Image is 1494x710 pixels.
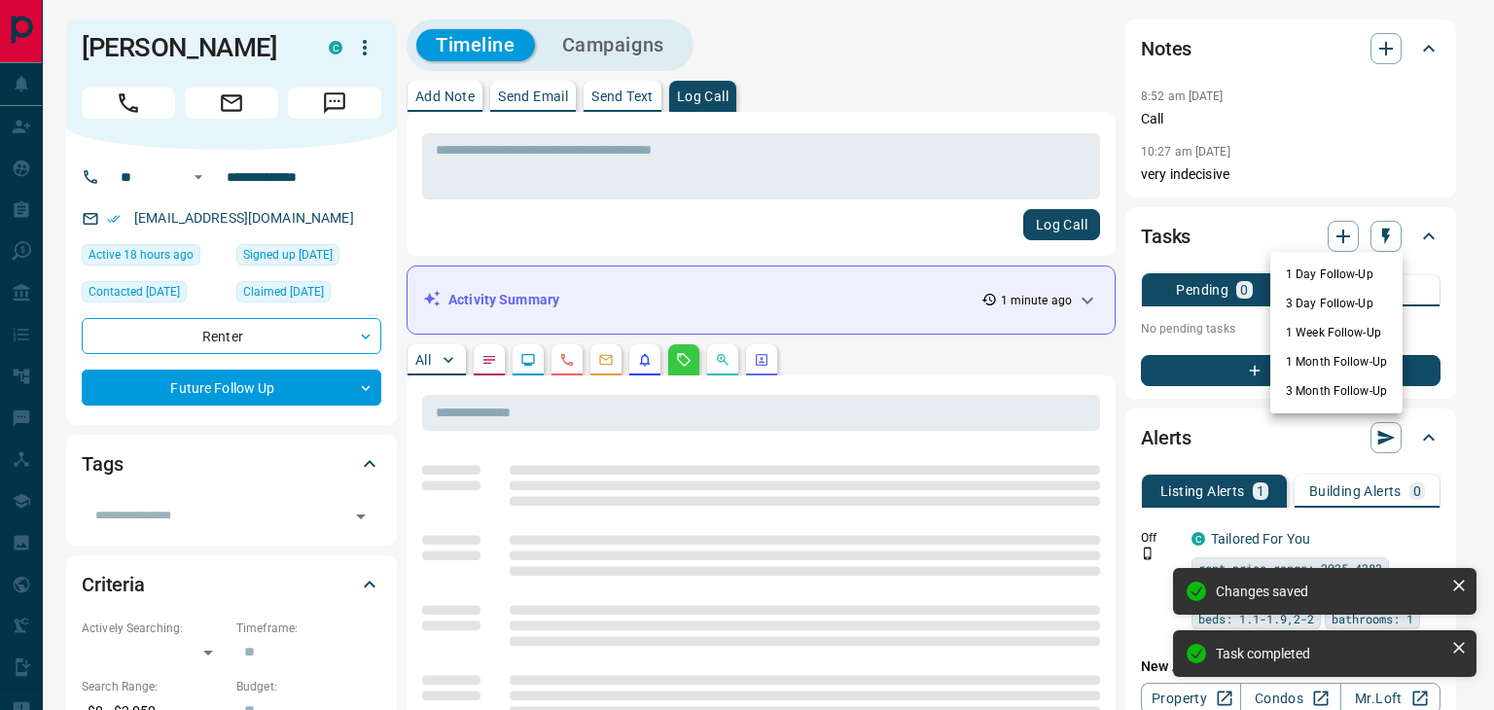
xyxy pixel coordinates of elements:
li: 3 Day Follow-Up [1270,289,1403,318]
li: 1 Day Follow-Up [1270,260,1403,289]
li: 3 Month Follow-Up [1270,376,1403,406]
div: Changes saved [1216,584,1443,599]
li: 1 Month Follow-Up [1270,347,1403,376]
li: 1 Week Follow-Up [1270,318,1403,347]
div: Task completed [1216,646,1443,661]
